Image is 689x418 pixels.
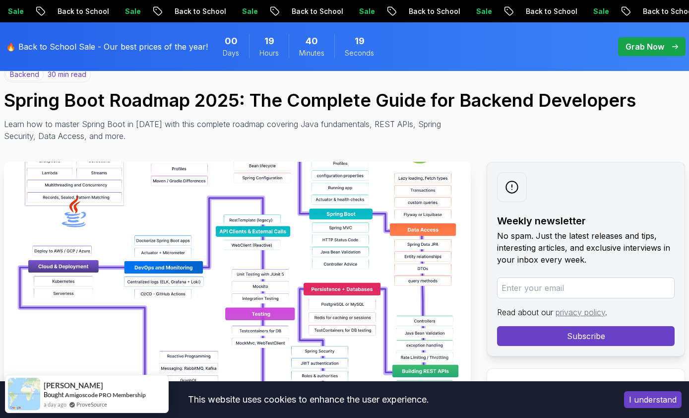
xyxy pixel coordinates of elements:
p: Learn how to master Spring Boot in [DATE] with this complete roadmap covering Java fundamentals, ... [4,118,448,142]
p: Sale [114,6,146,16]
span: a day ago [44,400,66,409]
span: 0 Days [225,34,238,48]
p: Sale [231,6,263,16]
span: 19 Hours [264,34,274,48]
p: 🔥 Back to School Sale - Our best prices of the year! [6,41,208,53]
p: 30 min read [48,70,86,79]
p: Back to School [281,6,348,16]
input: Enter your email [497,278,675,298]
span: 19 Seconds [355,34,365,48]
a: privacy policy [556,307,605,317]
img: Spring Boot Roadmap 2025: The Complete Guide for Backend Developers thumbnail [4,162,471,385]
h2: Share this Course [497,379,675,393]
img: provesource social proof notification image [8,378,40,410]
p: Sale [582,6,614,16]
button: Subscribe [497,326,675,346]
a: ProveSource [76,400,107,409]
span: Bought [44,391,64,399]
p: Sale [348,6,380,16]
p: Back to School [164,6,231,16]
a: Amigoscode PRO Membership [65,391,146,399]
span: Seconds [345,48,374,58]
span: 40 Minutes [306,34,318,48]
h1: Spring Boot Roadmap 2025: The Complete Guide for Backend Developers [4,90,685,110]
span: Hours [259,48,279,58]
p: Back to School [398,6,465,16]
p: Sale [465,6,497,16]
p: Back to School [47,6,114,16]
button: Accept cookies [624,391,682,408]
p: Grab Now [626,41,664,53]
span: [PERSON_NAME] [44,381,103,390]
span: Days [223,48,239,58]
h2: Weekly newsletter [497,214,675,228]
p: Read about our . [497,306,675,318]
div: This website uses cookies to enhance the user experience. [7,389,609,411]
p: No spam. Just the latest releases and tips, interesting articles, and exclusive interviews in you... [497,230,675,266]
span: Minutes [299,48,324,58]
p: backend [5,68,44,81]
p: Back to School [515,6,582,16]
